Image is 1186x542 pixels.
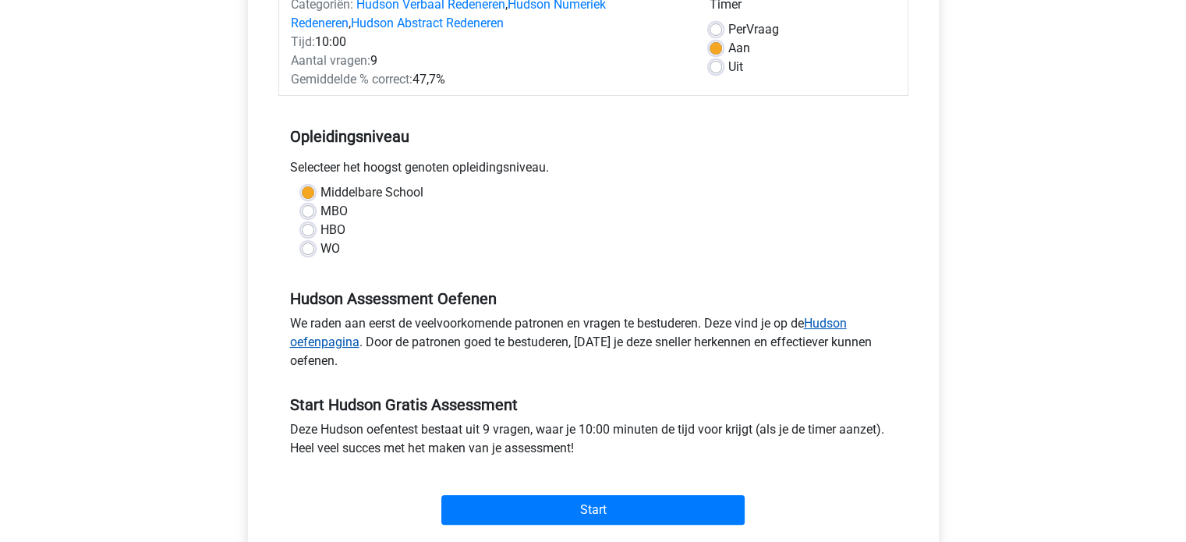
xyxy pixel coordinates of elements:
h5: Start Hudson Gratis Assessment [290,395,897,414]
h5: Opleidingsniveau [290,121,897,152]
span: Aantal vragen: [291,53,370,68]
span: Tijd: [291,34,315,49]
label: Uit [728,58,743,76]
div: 47,7% [279,70,698,89]
span: Gemiddelde % correct: [291,72,412,87]
a: Hudson Abstract Redeneren [351,16,504,30]
div: 10:00 [279,33,698,51]
div: 9 [279,51,698,70]
label: HBO [320,221,345,239]
div: Deze Hudson oefentest bestaat uit 9 vragen, waar je 10:00 minuten de tijd voor krijgt (als je de ... [278,420,908,464]
div: We raden aan eerst de veelvoorkomende patronen en vragen te bestuderen. Deze vind je op de . Door... [278,314,908,377]
label: MBO [320,202,348,221]
h5: Hudson Assessment Oefenen [290,289,897,308]
label: Aan [728,39,750,58]
label: Middelbare School [320,183,423,202]
label: Vraag [728,20,779,39]
span: Per [728,22,746,37]
input: Start [441,495,745,525]
div: Selecteer het hoogst genoten opleidingsniveau. [278,158,908,183]
label: WO [320,239,340,258]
